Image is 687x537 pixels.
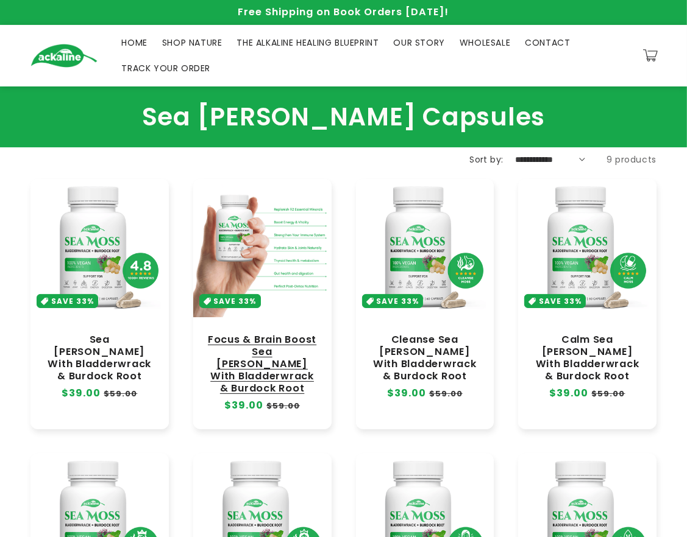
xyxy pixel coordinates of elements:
[122,37,148,48] span: HOME
[530,334,644,383] a: Calm Sea [PERSON_NAME] With Bladderwrack & Burdock Root
[386,30,452,55] a: OUR STORY
[237,37,379,48] span: THE ALKALINE HEALING BLUEPRINT
[368,334,482,383] a: Cleanse Sea [PERSON_NAME] With Bladderwrack & Burdock Root
[518,30,577,55] a: CONTACT
[230,30,386,55] a: THE ALKALINE HEALING BLUEPRINT
[115,55,218,81] a: TRACK YOUR ORDER
[238,5,449,19] span: Free Shipping on Book Orders [DATE]!
[607,153,657,166] span: 9 products
[122,63,211,74] span: TRACK YOUR ORDER
[155,30,230,55] a: SHOP NATURE
[394,37,445,48] span: OUR STORY
[525,37,570,48] span: CONTACT
[43,334,157,383] a: Sea [PERSON_NAME] With Bladderwrack & Burdock Root
[469,153,503,166] label: Sort by:
[460,37,510,48] span: WHOLESALE
[30,102,657,132] h1: Sea [PERSON_NAME] Capsules
[115,30,155,55] a: HOME
[452,30,518,55] a: WHOLESALE
[205,334,319,395] a: Focus & Brain Boost Sea [PERSON_NAME] With Bladderwrack & Burdock Root
[162,37,222,48] span: SHOP NATURE
[30,44,98,68] img: Ackaline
